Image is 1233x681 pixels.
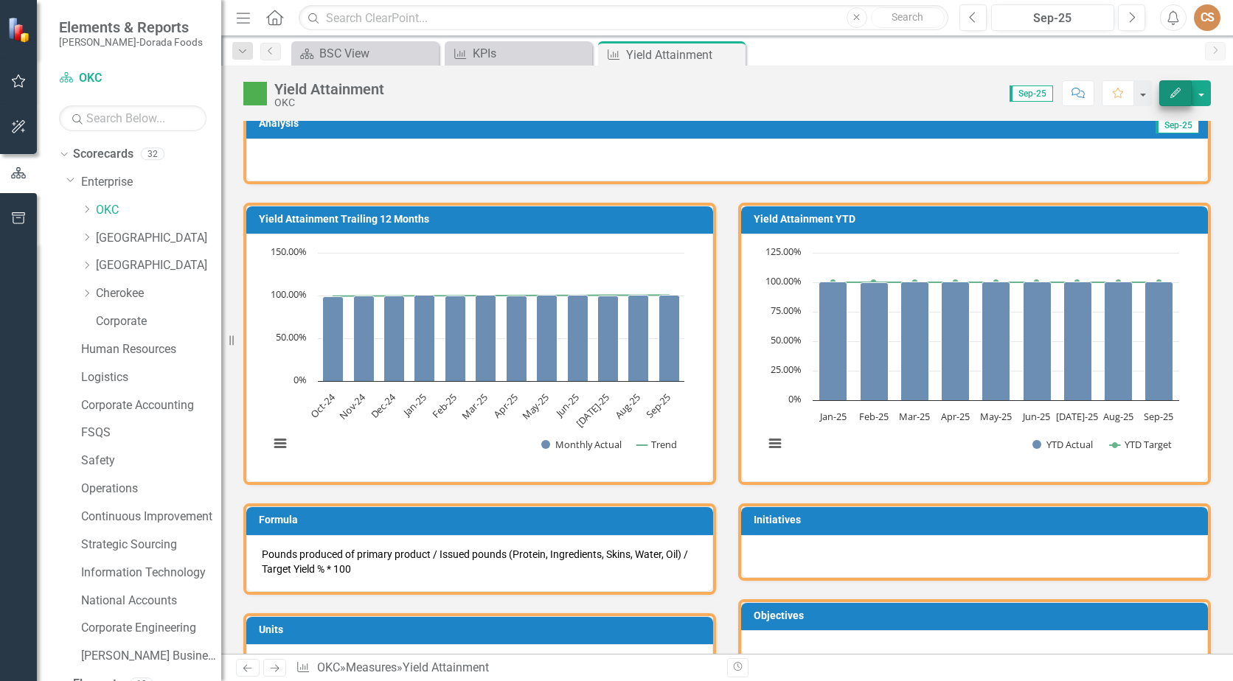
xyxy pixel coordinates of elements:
text: 75.00% [771,304,802,317]
button: Sep-25 [991,4,1114,31]
text: 0% [294,373,307,386]
button: Show YTD Actual [1032,438,1094,451]
path: Jul-25, 99.50024087. Monthly Actual. [598,296,619,382]
div: OKC [274,97,384,108]
div: Sep-25 [996,10,1109,27]
h3: Objectives [754,610,1201,621]
input: Search Below... [59,105,206,131]
a: Corporate Engineering [81,620,221,637]
span: Sep-25 [1156,117,1199,133]
img: Above Target [243,82,267,105]
button: Show Trend [636,438,677,451]
text: Jan-25 [400,391,429,420]
path: Aug-25, 100.80341355. Monthly Actual. [628,296,649,382]
text: Apr-25 [491,391,521,420]
path: Dec-24, 99.6434949. Monthly Actual. [384,296,405,382]
text: Sep-25 [643,391,673,421]
text: [DATE]-25 [1056,410,1098,423]
path: Mar-25, 100.10799174. YTD Actual. [901,282,929,401]
h3: Yield Attainment YTD [754,214,1201,225]
a: OKC [96,202,221,219]
a: Enterprise [81,174,221,191]
text: Jan-25 [819,410,847,423]
path: Jun-25, 100.62469127. Monthly Actual. [568,296,588,382]
path: Jul-25, 100.12128954. YTD Actual. [1064,282,1092,401]
text: 25.00% [771,363,802,376]
div: Chart. Highcharts interactive chart. [757,245,1192,467]
span: Sep-25 [1010,85,1053,102]
div: KPIs [473,44,588,63]
text: Mar-25 [899,410,930,423]
text: 50.00% [771,333,802,346]
text: Nov-24 [336,391,368,422]
a: Safety [81,453,221,469]
text: 50.00% [276,330,307,343]
g: YTD Actual, series 1 of 2. Bar series with 9 bars. [819,282,1173,401]
path: Sep-25, 100.22229268. YTD Actual. [1145,282,1173,401]
path: Feb-25, 99.89894273. Monthly Actual. [445,296,466,382]
path: May-25, 100.34995042. Monthly Actual. [537,296,558,382]
path: Nov-24, 99.4697143. Monthly Actual. [354,296,375,382]
text: Dec-24 [368,391,399,422]
a: Cherokee [96,285,221,302]
path: Mar-25, 100.32580761. Monthly Actual. [476,296,496,382]
path: May-25, 100.1268416. YTD Actual. [982,282,1010,401]
text: May-25 [980,410,1012,423]
a: OKC [317,660,340,674]
a: [GEOGRAPHIC_DATA] [96,257,221,274]
path: Jan-25, 100.05349626. YTD Actual. [819,282,847,401]
a: Logistics [81,369,221,386]
path: Aug-25, 100.21367355. YTD Actual. [1105,282,1133,401]
div: Yield Attainment [626,46,742,64]
h3: Initiatives [754,514,1201,525]
button: Show Monthly Actual [541,438,621,451]
input: Search ClearPoint... [299,5,948,31]
path: Apr-25, 99.960687. Monthly Actual. [507,296,527,382]
text: Jun-25 [552,391,581,420]
svg: Interactive chart [757,245,1187,467]
h3: Formula [259,514,706,525]
div: 32 [141,148,164,161]
text: Aug-25 [612,391,643,422]
button: Show YTD Target [1110,438,1173,451]
img: ClearPoint Strategy [7,17,33,43]
a: Human Resources [81,341,221,358]
path: Apr-25, 100.07348377. YTD Actual. [942,282,970,401]
text: Mar-25 [459,391,490,422]
text: May-25 [519,391,551,422]
a: Corporate Accounting [81,397,221,414]
a: Information Technology [81,565,221,582]
a: Continuous Improvement [81,509,221,525]
a: [PERSON_NAME] Business Unit [81,648,221,665]
text: 100.00% [271,287,307,301]
span: Pounds produced of primary product / Issued pounds (Protein, Ingredients, Skins, Water, Oil) / Ta... [262,548,688,575]
h3: Units [259,624,706,635]
a: Scorecards [73,146,133,163]
text: 150.00% [271,245,307,258]
path: Oct-24, 99.05028834. Monthly Actual. [323,297,344,382]
h3: Analysis [259,118,701,129]
a: Corporate [96,313,221,330]
div: Yield Attainment [403,660,489,674]
text: Aug-25 [1103,410,1133,423]
button: View chart menu, Chart [765,433,785,454]
a: KPIs [448,44,588,63]
text: 125.00% [765,245,802,258]
text: Feb-25 [429,391,459,421]
svg: Interactive chart [262,245,692,467]
text: Sep-25 [1144,410,1173,423]
path: Sep-25, 100.27892641. Monthly Actual. [659,296,680,382]
h3: Yield Attainment Trailing 12 Months [259,214,706,225]
button: CS [1194,4,1220,31]
a: Measures [346,660,397,674]
path: Feb-25, 99.97980921. YTD Actual. [861,283,889,401]
a: Strategic Sourcing [81,537,221,553]
text: Oct-24 [308,391,338,421]
a: Operations [81,481,221,497]
div: Yield Attainment [274,81,384,97]
a: [GEOGRAPHIC_DATA] [96,230,221,247]
span: Elements & Reports [59,18,203,36]
div: BSC View [319,44,435,63]
button: Search [871,7,945,28]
